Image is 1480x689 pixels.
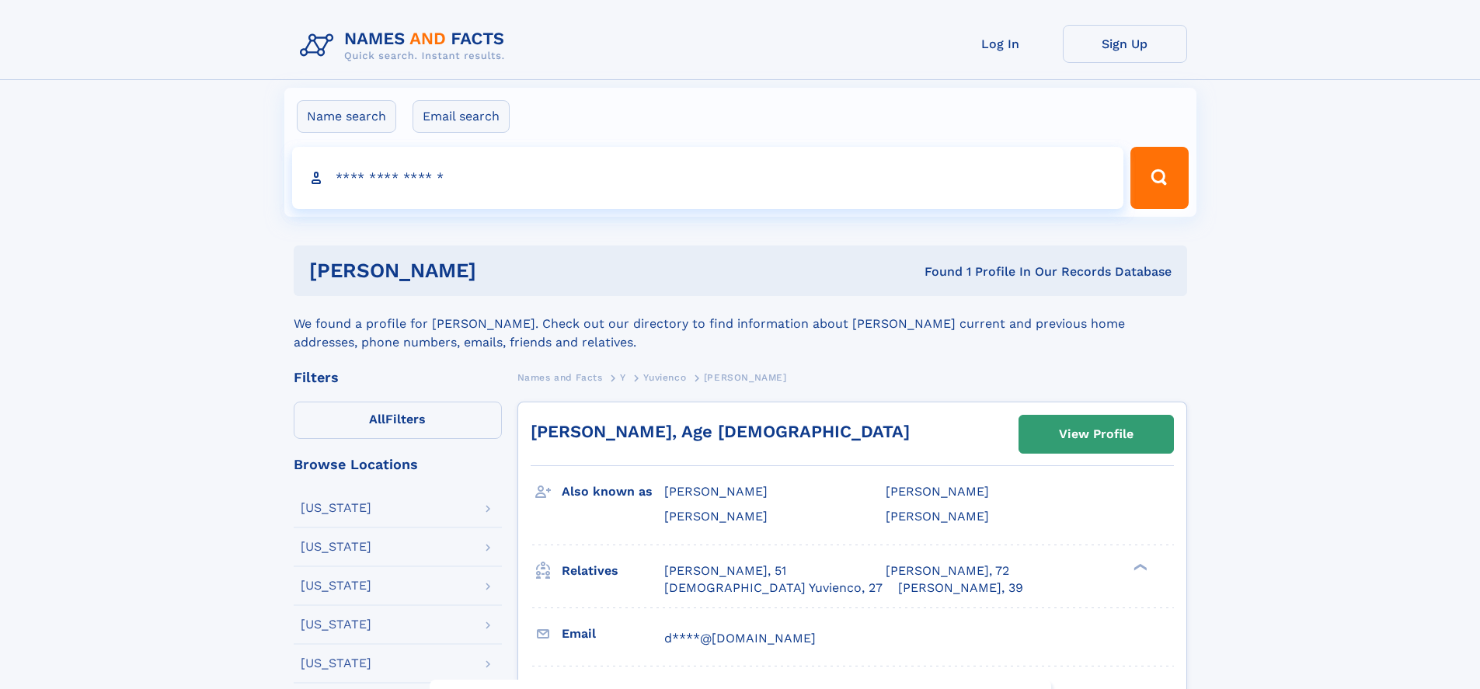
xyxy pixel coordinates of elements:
[664,484,768,499] span: [PERSON_NAME]
[898,579,1023,597] a: [PERSON_NAME], 39
[643,372,686,383] span: Yuvienco
[294,371,502,385] div: Filters
[886,562,1009,579] a: [PERSON_NAME], 72
[886,484,989,499] span: [PERSON_NAME]
[620,372,626,383] span: Y
[292,147,1124,209] input: search input
[938,25,1063,63] a: Log In
[297,100,396,133] label: Name search
[294,296,1187,352] div: We found a profile for [PERSON_NAME]. Check out our directory to find information about [PERSON_N...
[301,541,371,553] div: [US_STATE]
[700,263,1172,280] div: Found 1 Profile In Our Records Database
[664,562,786,579] a: [PERSON_NAME], 51
[562,478,664,505] h3: Also known as
[369,412,385,426] span: All
[1059,416,1134,452] div: View Profile
[301,502,371,514] div: [US_STATE]
[562,621,664,647] h3: Email
[517,367,603,387] a: Names and Facts
[309,261,701,280] h1: [PERSON_NAME]
[301,579,371,592] div: [US_STATE]
[562,558,664,584] h3: Relatives
[413,100,510,133] label: Email search
[294,25,517,67] img: Logo Names and Facts
[643,367,686,387] a: Yuvienco
[1019,416,1173,453] a: View Profile
[620,367,626,387] a: Y
[664,509,768,524] span: [PERSON_NAME]
[294,458,502,472] div: Browse Locations
[531,422,910,441] a: [PERSON_NAME], Age [DEMOGRAPHIC_DATA]
[664,579,883,597] a: [DEMOGRAPHIC_DATA] Yuvienco, 27
[1130,147,1188,209] button: Search Button
[704,372,787,383] span: [PERSON_NAME]
[1130,562,1148,572] div: ❯
[301,618,371,631] div: [US_STATE]
[294,402,502,439] label: Filters
[886,509,989,524] span: [PERSON_NAME]
[301,657,371,670] div: [US_STATE]
[1063,25,1187,63] a: Sign Up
